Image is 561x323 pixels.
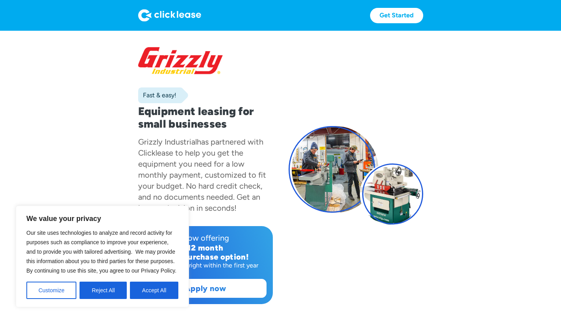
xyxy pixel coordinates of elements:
[138,137,266,213] div: has partnered with Clicklease to help you get the equipment you need for a low monthly payment, c...
[138,91,176,99] div: Fast & easy!
[370,8,423,23] a: Get Started
[138,105,273,130] h1: Equipment leasing for small businesses
[16,206,189,307] div: We value your privacy
[26,230,176,274] span: Our site uses technologies to analyze and record activity for purposes such as compliance to impr...
[138,137,197,147] div: Grizzly Industrial
[26,214,178,223] p: We value your privacy
[130,282,178,299] button: Accept All
[144,243,267,252] div: 12 month
[138,9,201,22] img: Logo
[145,279,266,297] a: Apply now
[144,262,267,269] div: Purchase outright within the first year
[144,232,267,243] div: Now offering
[26,282,76,299] button: Customize
[80,282,127,299] button: Reject All
[144,252,267,262] div: early purchase option!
